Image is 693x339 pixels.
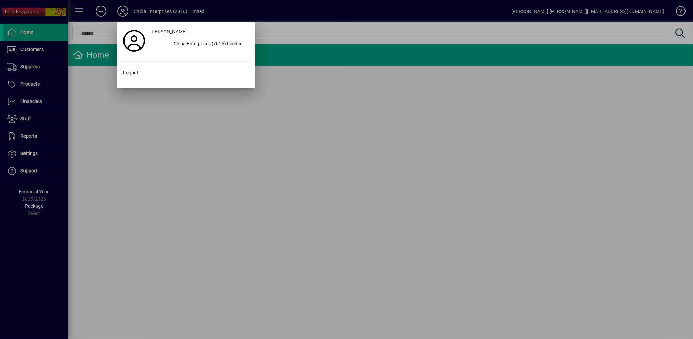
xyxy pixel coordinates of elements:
[120,67,252,79] button: Logout
[148,38,252,50] button: Chiba Enterprises (2016) Limited
[150,28,187,35] span: [PERSON_NAME]
[120,35,148,47] a: Profile
[148,26,252,38] a: [PERSON_NAME]
[168,38,252,50] div: Chiba Enterprises (2016) Limited
[123,69,138,77] span: Logout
